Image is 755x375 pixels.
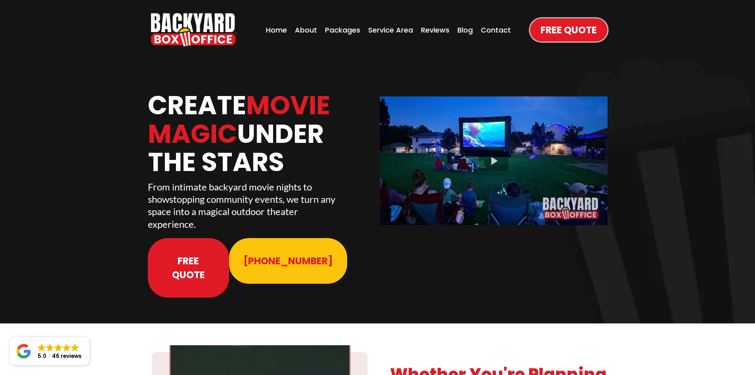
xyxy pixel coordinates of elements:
[148,87,330,152] span: Movie Magic
[323,22,363,38] a: Packages
[243,254,333,268] span: [PHONE_NUMBER]
[229,238,347,284] a: 913-214-1202
[264,22,289,38] a: Home
[541,23,597,37] span: Free Quote
[455,22,475,38] a: Blog
[148,91,376,177] h1: Create Under The Stars
[148,238,229,298] a: Free Quote
[366,22,415,38] a: Service Area
[151,13,237,46] img: Backyard Box Office
[151,13,237,46] a: https://www.backyardboxoffice.com
[530,18,608,42] a: Free Quote
[162,254,215,282] span: Free Quote
[148,218,360,230] p: experience.
[148,181,360,218] p: From intimate backyard movie nights to showstopping community events, we turn any space into a ma...
[292,22,319,38] a: About
[10,337,89,365] a: Close GoogleGoogleGoogleGoogleGoogle 5.046 reviews
[478,22,513,38] a: Contact
[419,22,452,38] a: Reviews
